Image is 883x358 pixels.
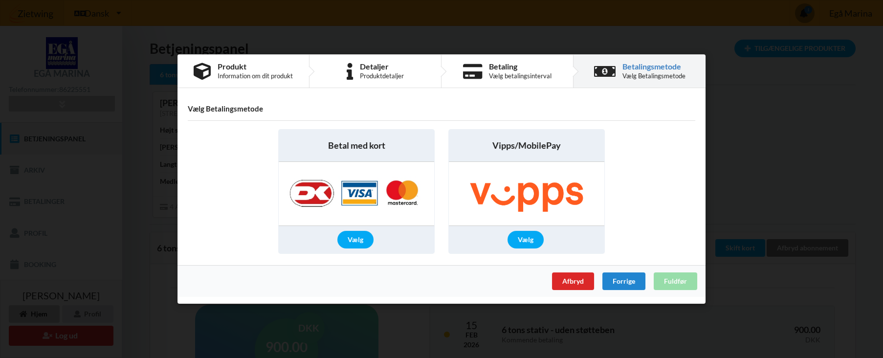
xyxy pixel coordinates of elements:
[360,63,404,70] div: Detaljer
[328,139,385,152] span: Betal med kort
[280,162,433,225] img: Nets
[489,63,552,70] div: Betaling
[360,72,404,80] div: Produktdetaljer
[492,139,561,152] span: Vipps/MobilePay
[552,272,594,290] div: Afbryd
[337,231,374,248] div: Vælg
[218,63,293,70] div: Produkt
[188,104,695,113] h4: Vælg Betalingsmetode
[508,231,544,248] div: Vælg
[489,72,552,80] div: Vælg betalingsinterval
[602,272,645,290] div: Forrige
[449,162,604,225] img: Vipps/MobilePay
[218,72,293,80] div: Information om dit produkt
[622,72,685,80] div: Vælg Betalingsmetode
[622,63,685,70] div: Betalingsmetode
